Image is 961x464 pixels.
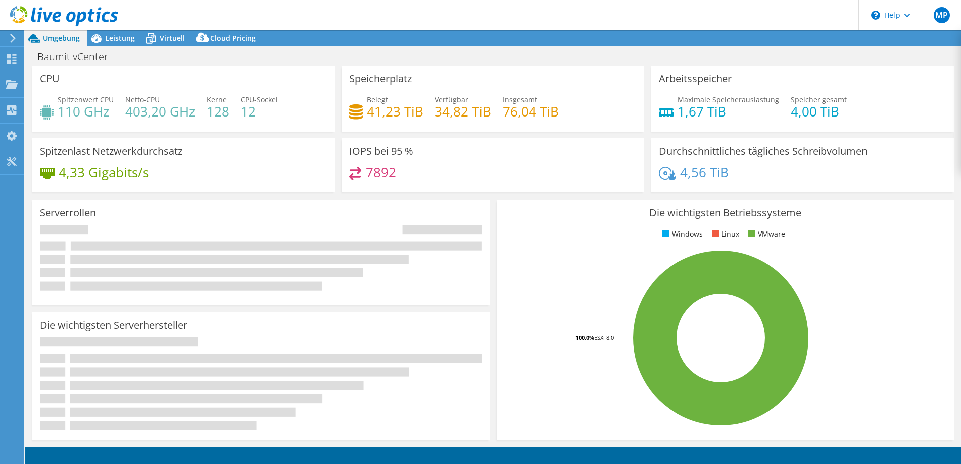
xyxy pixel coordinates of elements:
li: Linux [709,228,739,240]
h4: 7892 [366,167,396,178]
h3: Arbeitsspeicher [659,73,732,84]
h4: 1,67 TiB [678,106,779,117]
span: Netto-CPU [125,95,160,104]
h3: Die wichtigsten Betriebssysteme [504,207,946,218]
span: Maximale Speicherauslastung [678,95,779,104]
h4: 12 [241,106,278,117]
li: VMware [746,228,785,240]
h4: 34,82 TiB [435,106,491,117]
tspan: 100.0% [575,334,594,341]
span: Spitzenwert CPU [58,95,114,104]
span: Virtuell [160,33,185,43]
h4: 403,20 GHz [125,106,195,117]
h3: Serverrollen [40,207,96,218]
h4: 128 [207,106,229,117]
span: Cloud Pricing [210,33,256,43]
span: Insgesamt [503,95,537,104]
tspan: ESXi 8.0 [594,334,614,341]
h4: 4,56 TiB [680,167,729,178]
h4: 4,00 TiB [791,106,847,117]
h3: Speicherplatz [349,73,412,84]
h3: Durchschnittliches tägliches Schreibvolumen [659,146,868,157]
li: Windows [660,228,703,240]
h4: 41,23 TiB [367,106,423,117]
h3: IOPS bei 95 % [349,146,413,157]
span: Umgebung [43,33,80,43]
span: MP [934,7,950,23]
span: CPU-Sockel [241,95,278,104]
h4: 76,04 TiB [503,106,559,117]
span: Belegt [367,95,388,104]
svg: \n [871,11,880,20]
h3: Spitzenlast Netzwerkdurchsatz [40,146,182,157]
h3: CPU [40,73,60,84]
h3: Die wichtigsten Serverhersteller [40,320,187,331]
span: Leistung [105,33,135,43]
span: Speicher gesamt [791,95,847,104]
span: Kerne [207,95,227,104]
h4: 4,33 Gigabits/s [59,167,149,178]
h1: Baumit vCenter [33,51,124,62]
span: Verfügbar [435,95,468,104]
h4: 110 GHz [58,106,114,117]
